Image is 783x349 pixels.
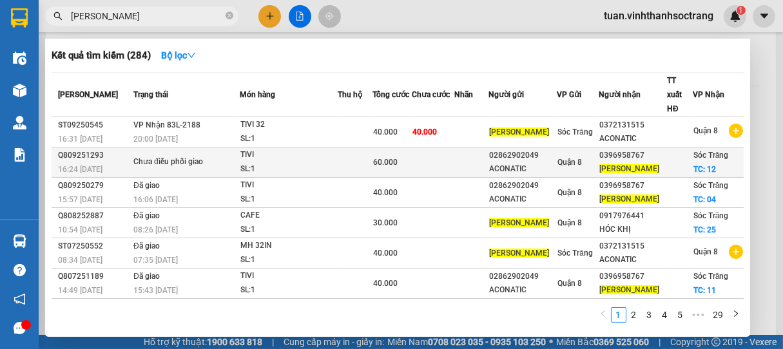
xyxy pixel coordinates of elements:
span: TC: 04 [693,195,716,204]
span: close-circle [226,10,233,23]
span: Trạng thái [133,90,168,99]
span: plus-circle [729,124,743,138]
span: TC: 25 [693,225,716,234]
div: 02862902049 [489,179,556,193]
li: Previous Page [595,307,611,323]
span: plus-circle [729,245,743,259]
div: 0396958767 [599,149,666,162]
li: 3 [642,307,657,323]
div: ACONATIC [489,162,556,176]
li: VP Quận 8 [89,70,171,84]
span: 20:00 [DATE] [133,135,178,144]
span: Sóc Trăng [557,127,593,137]
span: right [732,310,740,317]
span: [PERSON_NAME] [58,90,118,99]
span: Người gửi [488,90,524,99]
span: 40.000 [373,127,398,137]
img: logo-vxr [11,8,28,28]
button: right [728,307,744,323]
div: Chưa điều phối giao [133,155,230,169]
span: 16:31 [DATE] [58,135,102,144]
span: [PERSON_NAME] [489,127,549,137]
div: TIVI [240,148,337,162]
div: TIVI [240,269,337,283]
span: Sóc Trăng [693,211,729,220]
div: ACONATIC [489,193,556,206]
div: ST09250545 [58,118,130,132]
img: warehouse-icon [13,234,26,248]
span: 40.000 [373,279,398,288]
div: ACONATIC [599,253,666,267]
li: Next 5 Pages [688,307,709,323]
span: 08:34 [DATE] [58,256,102,265]
div: HÓC KHỊ [599,223,666,236]
div: Q807251189 [58,270,130,283]
span: Sóc Trăng [557,249,593,258]
span: VP Nhận 83L-2188 [133,120,200,129]
span: [PERSON_NAME] [599,194,659,203]
button: Bộ lọcdown [151,45,206,66]
span: Nhãn [454,90,473,99]
button: left [595,307,611,323]
span: 08:26 [DATE] [133,225,178,234]
span: question-circle [14,264,26,276]
li: 4 [657,307,673,323]
li: 2 [626,307,642,323]
div: ST07250552 [58,240,130,253]
span: search [53,12,63,21]
span: Thu hộ [338,90,362,99]
span: VP Gửi [557,90,581,99]
li: 1 [611,307,626,323]
span: [PERSON_NAME] [489,249,549,258]
span: Quận 8 [557,218,582,227]
span: 07:35 [DATE] [133,256,178,265]
div: 0396958767 [599,179,666,193]
span: 30.000 [373,218,398,227]
span: 60.000 [373,158,398,167]
span: 15:57 [DATE] [58,195,102,204]
li: Next Page [728,307,744,323]
li: VP Sóc Trăng [6,70,89,84]
a: 4 [658,308,672,322]
span: 40.000 [373,188,398,197]
a: 3 [643,308,657,322]
span: Quận 8 [693,126,718,135]
span: Món hàng [240,90,275,99]
div: 0372131515 [599,240,666,253]
span: TC: 11 [693,286,716,295]
div: ACONATIC [489,283,556,297]
span: Chưa cước [412,90,450,99]
a: 2 [627,308,641,322]
span: 40.000 [373,249,398,258]
img: logo.jpg [6,6,52,52]
span: left [599,310,607,317]
span: Đã giao [133,181,160,190]
span: Tổng cước [372,90,409,99]
span: 40.000 [412,127,437,137]
div: SL: 1 [240,223,337,237]
span: environment [6,86,15,95]
div: SL: 1 [240,162,337,176]
span: notification [14,293,26,305]
a: 1 [612,308,626,322]
a: 29 [710,308,728,322]
span: Người nhận [599,90,641,99]
span: close-circle [226,12,233,19]
div: CAFE [240,209,337,223]
span: Quận 8 [557,279,582,288]
img: warehouse-icon [13,116,26,129]
span: Quận 8 [693,247,718,256]
span: TT xuất HĐ [667,76,682,113]
div: SL: 1 [240,283,337,297]
img: warehouse-icon [13,84,26,97]
span: Đã giao [133,211,160,220]
div: 0372131515 [599,118,666,132]
span: 16:24 [DATE] [58,165,102,174]
div: MH 32IN [240,239,337,253]
span: VP Nhận [693,90,724,99]
span: 16:06 [DATE] [133,195,178,204]
span: message [14,322,26,334]
input: Tìm tên, số ĐT hoặc mã đơn [71,9,223,23]
img: solution-icon [13,148,26,162]
img: warehouse-icon [13,52,26,65]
